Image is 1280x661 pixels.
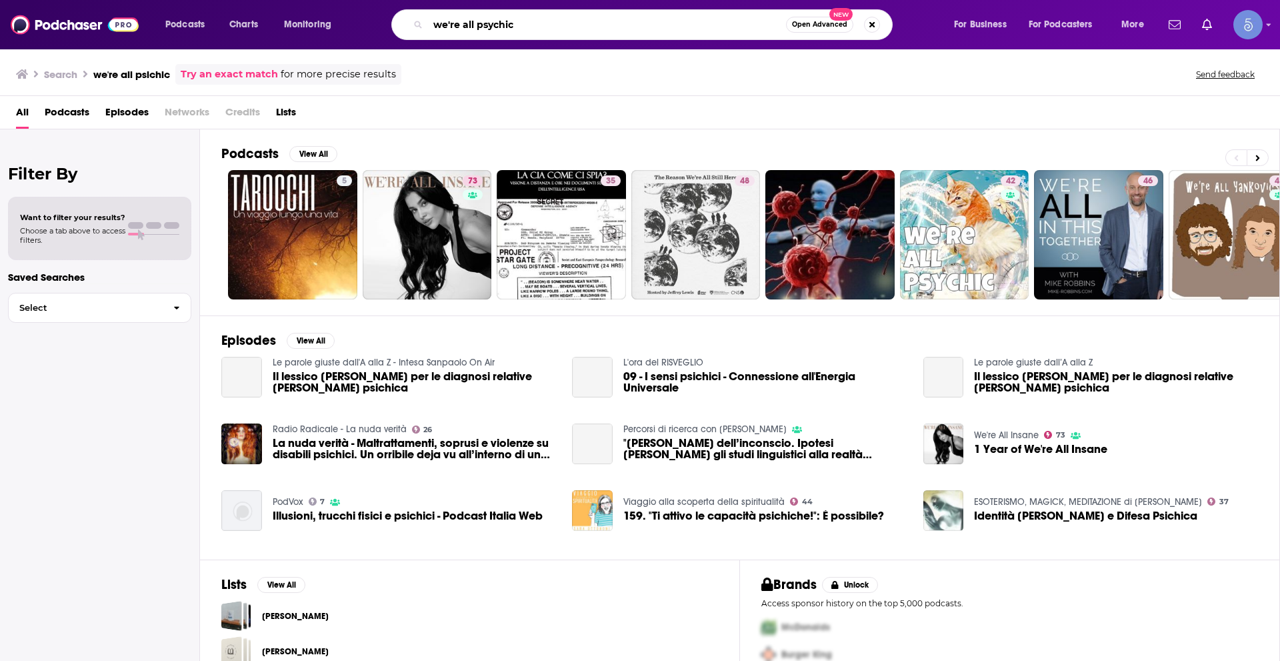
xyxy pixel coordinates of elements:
h3: we're all psichic [93,68,170,81]
a: 35 [497,170,626,299]
a: [PERSON_NAME] [262,609,329,624]
img: 1 Year of We're All Insane [923,424,964,464]
a: 42 [900,170,1029,299]
button: open menu [275,14,349,35]
span: For Podcasters [1029,15,1093,34]
button: open menu [156,14,222,35]
a: 48 [631,170,761,299]
span: For Business [954,15,1007,34]
a: Lists [276,101,296,129]
span: Networks [165,101,209,129]
a: 1 Year of We're All Insane [974,444,1107,455]
img: Podchaser - Follow, Share and Rate Podcasts [11,12,139,37]
span: Logged in as Spiral5-G1 [1233,10,1263,39]
span: 35 [606,175,615,188]
a: 09 - I sensi psichici - Connessione all'Energia Universale [623,371,907,394]
button: Unlock [822,577,879,593]
span: "[PERSON_NAME] dell’inconscio. Ipotesi [PERSON_NAME] gli studi linguistici alla realtà psichica" ... [623,438,907,460]
a: 159. "Ti attivo le capacità psichiche!": È possibile? [623,510,884,522]
p: Saved Searches [8,271,191,283]
button: View All [289,146,337,162]
span: Want to filter your results? [20,213,125,222]
h2: Podcasts [221,145,279,162]
a: 5 [228,170,357,299]
a: Podcasts [45,101,89,129]
a: La nuda verità - Maltrattamenti, soprusi e violenze su disabili psichici. Un orribile deja vu all... [273,438,557,460]
span: 73 [1056,432,1065,438]
a: 159. "Ti attivo le capacità psichiche!": È possibile? [572,490,613,531]
h2: Filter By [8,164,191,183]
a: 37 [1207,498,1229,506]
span: Il lessico [PERSON_NAME] per le diagnosi relative [PERSON_NAME] psichica [974,371,1258,394]
a: Show notifications dropdown [1163,13,1186,36]
a: Il lessico giusto per le diagnosi relative alla sfera psichica [273,371,557,394]
a: Identità Reale, Vera Volontà e Difesa Psichica [923,490,964,531]
span: for more precise results [281,67,396,82]
a: 7 [309,498,325,506]
a: EpisodesView All [221,332,335,349]
a: 46 [1138,175,1158,186]
a: 48 [735,175,755,186]
span: 48 [740,175,749,188]
h2: Lists [221,576,247,593]
a: "La parola dell’inconscio. Ipotesi che legano gli studi linguistici alla realtà psichica" di Marc... [572,424,613,464]
a: Identità Reale, Vera Volontà e Difesa Psichica [974,510,1197,522]
a: 73 [1044,431,1065,439]
button: Show profile menu [1233,10,1263,39]
button: open menu [1020,14,1112,35]
span: Open Advanced [792,21,847,28]
a: We're All Insane [974,430,1039,441]
span: Monitoring [284,15,331,34]
a: 44 [790,498,813,506]
span: Podcasts [165,15,205,34]
img: La nuda verità - Maltrattamenti, soprusi e violenze su disabili psichici. Un orribile deja vu all... [221,424,262,464]
span: 73 [468,175,477,188]
input: Search podcasts, credits, & more... [428,14,786,35]
a: Charts [221,14,266,35]
span: Charts [229,15,258,34]
a: Viaggio alla scoperta della spiritualità [623,496,785,508]
a: Episodes [105,101,149,129]
a: 42 [1001,175,1021,186]
a: Il lessico giusto per le diagnosi relative alla sfera psichica [974,371,1258,394]
a: Illusioni, trucchi fisici e psichici - Podcast Italia Web [273,510,543,522]
p: Access sponsor history on the top 5,000 podcasts. [761,598,1258,608]
a: 5 [337,175,352,186]
a: Illusioni, trucchi fisici e psichici - Podcast Italia Web [221,490,262,531]
span: 26 [423,427,432,433]
button: Select [8,293,191,323]
button: open menu [945,14,1023,35]
span: More [1121,15,1144,34]
h3: Search [44,68,77,81]
a: PodVox [273,496,303,508]
a: Show notifications dropdown [1197,13,1217,36]
a: 09 - I sensi psichici - Connessione all'Energia Universale [572,357,613,398]
span: 5 [342,175,347,188]
span: Select [9,303,163,312]
a: "La parola dell’inconscio. Ipotesi che legano gli studi linguistici alla realtà psichica" di Marc... [623,438,907,460]
button: View All [257,577,305,593]
h2: Episodes [221,332,276,349]
span: Identità [PERSON_NAME] e Difesa Psichica [974,510,1197,522]
a: Il lessico giusto per le diagnosi relative alla sfera psichica [923,357,964,398]
button: open menu [1112,14,1161,35]
span: Burger King [781,649,832,660]
a: PodcastsView All [221,145,337,162]
a: Justin Peters [221,601,251,631]
button: View All [287,333,335,349]
a: ESOTERISMO, MAGICK, MEDITAZIONE di Carlo Dorofatti [974,496,1202,508]
a: Il lessico giusto per le diagnosi relative alla sfera psichica [221,357,262,398]
span: Credits [225,101,260,129]
span: Il lessico [PERSON_NAME] per le diagnosi relative [PERSON_NAME] psichica [273,371,557,394]
a: 73 [363,170,492,299]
